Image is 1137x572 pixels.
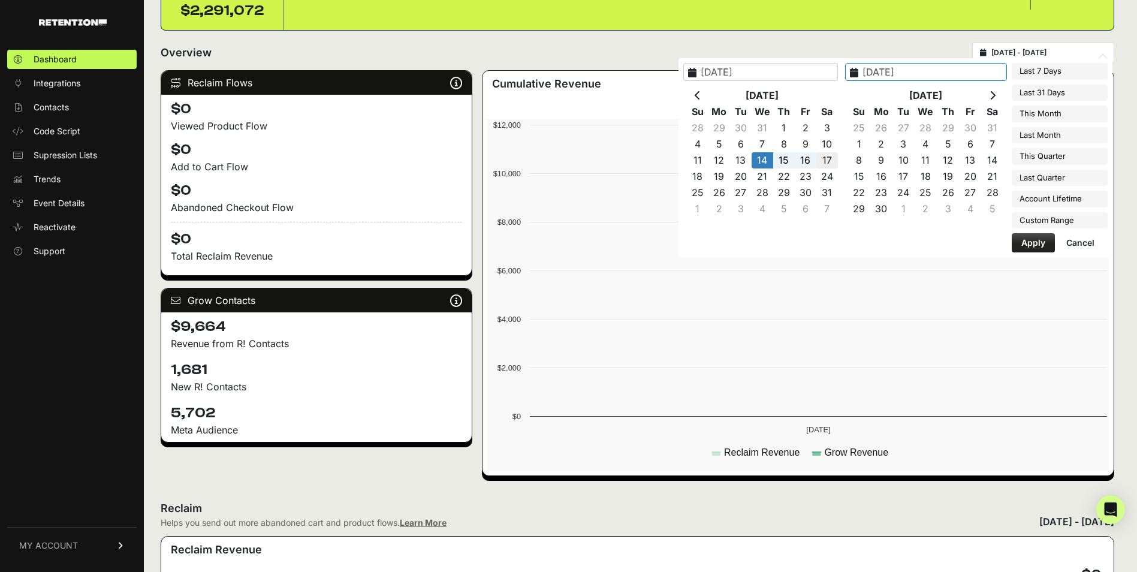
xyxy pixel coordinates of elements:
[7,122,137,141] a: Code Script
[161,288,472,312] div: Grow Contacts
[892,136,915,152] td: 3
[1012,63,1108,80] li: Last 7 Days
[959,168,981,185] td: 20
[687,185,708,201] td: 25
[171,404,462,423] h4: 5,702
[870,104,892,120] th: Mo
[870,185,892,201] td: 23
[937,104,959,120] th: Th
[870,120,892,136] td: 26
[171,100,462,119] h4: $0
[708,168,730,185] td: 19
[937,152,959,168] td: 12
[7,527,137,564] a: MY ACCOUNT
[1012,191,1108,207] li: Account Lifetime
[959,104,981,120] th: Fr
[773,104,795,120] th: Th
[171,159,462,174] div: Add to Cart Flow
[795,185,816,201] td: 30
[816,185,838,201] td: 31
[1012,148,1108,165] li: This Quarter
[981,152,1003,168] td: 14
[687,152,708,168] td: 11
[937,185,959,201] td: 26
[171,360,462,380] h4: 1,681
[730,120,752,136] td: 30
[34,149,97,161] span: Supression Lists
[915,152,937,168] td: 11
[730,185,752,201] td: 27
[497,266,521,275] text: $6,000
[752,185,773,201] td: 28
[708,152,730,168] td: 12
[892,152,915,168] td: 10
[981,104,1003,120] th: Sa
[773,201,795,217] td: 5
[915,104,937,120] th: We
[752,152,773,168] td: 14
[773,168,795,185] td: 22
[687,136,708,152] td: 4
[915,136,937,152] td: 4
[959,136,981,152] td: 6
[752,120,773,136] td: 31
[34,197,85,209] span: Event Details
[848,120,870,136] td: 25
[892,168,915,185] td: 17
[773,136,795,152] td: 8
[1012,233,1055,252] button: Apply
[752,168,773,185] td: 21
[171,317,462,336] h4: $9,664
[171,222,462,249] h4: $0
[795,104,816,120] th: Fr
[915,201,937,217] td: 2
[816,201,838,217] td: 7
[7,194,137,213] a: Event Details
[497,363,521,372] text: $2,000
[171,140,462,159] h4: $0
[752,136,773,152] td: 7
[34,221,76,233] span: Reactivate
[816,168,838,185] td: 24
[959,120,981,136] td: 30
[981,185,1003,201] td: 28
[687,104,708,120] th: Su
[806,425,830,434] text: [DATE]
[161,71,472,95] div: Reclaim Flows
[937,201,959,217] td: 3
[937,136,959,152] td: 5
[687,168,708,185] td: 18
[730,168,752,185] td: 20
[773,185,795,201] td: 29
[34,101,69,113] span: Contacts
[7,218,137,237] a: Reactivate
[171,380,462,394] p: New R! Contacts
[708,120,730,136] td: 29
[892,104,915,120] th: Tu
[708,104,730,120] th: Mo
[171,119,462,133] div: Viewed Product Flow
[1012,85,1108,101] li: Last 31 Days
[892,120,915,136] td: 27
[492,76,601,92] h3: Cumulative Revenue
[795,120,816,136] td: 2
[870,136,892,152] td: 2
[7,98,137,117] a: Contacts
[493,121,520,130] text: $12,000
[981,201,1003,217] td: 5
[34,77,80,89] span: Integrations
[497,315,521,324] text: $4,000
[915,120,937,136] td: 28
[161,517,447,529] div: Helps you send out more abandoned cart and product flows.
[870,201,892,217] td: 30
[161,500,447,517] h2: Reclaim
[959,152,981,168] td: 13
[34,245,65,257] span: Support
[848,185,870,201] td: 22
[816,120,838,136] td: 3
[848,136,870,152] td: 1
[816,136,838,152] td: 10
[7,146,137,165] a: Supression Lists
[959,201,981,217] td: 4
[708,136,730,152] td: 5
